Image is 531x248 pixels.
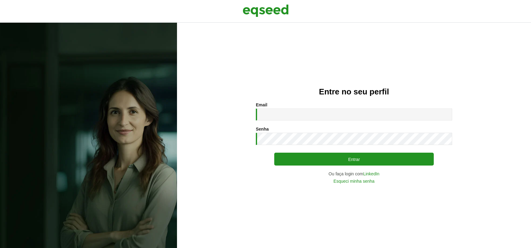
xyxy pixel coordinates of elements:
a: Esqueci minha senha [333,179,375,183]
button: Entrar [274,153,434,166]
h2: Entre no seu perfil [189,87,519,96]
a: LinkedIn [363,172,379,176]
label: Email [256,103,267,107]
img: EqSeed Logo [243,3,289,18]
div: Ou faça login com [256,172,452,176]
label: Senha [256,127,269,131]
